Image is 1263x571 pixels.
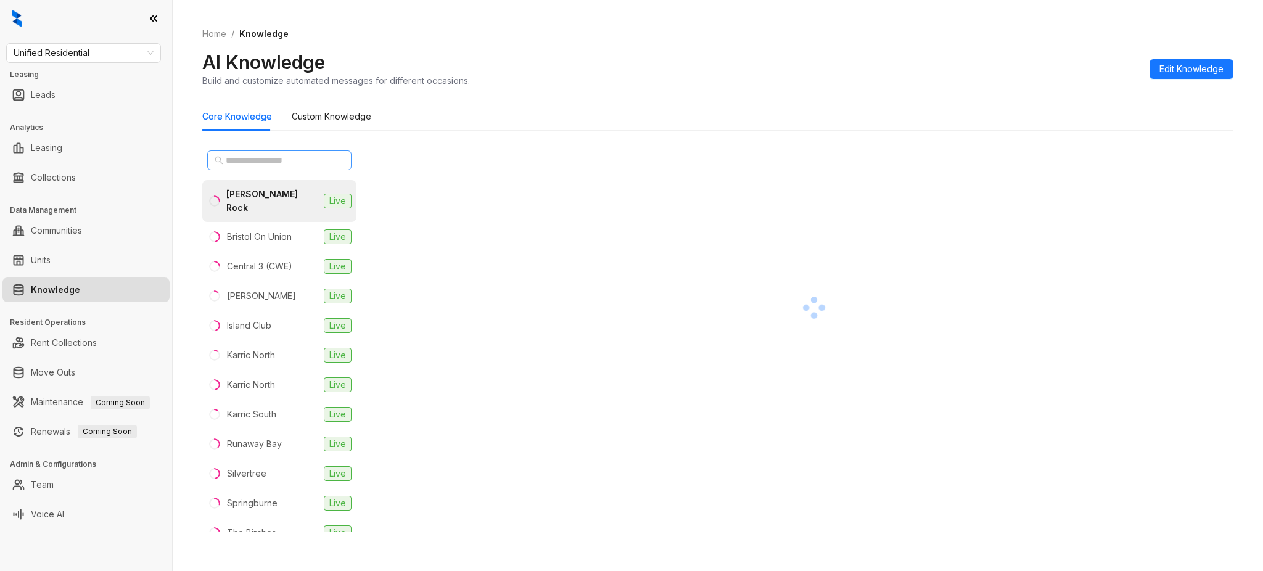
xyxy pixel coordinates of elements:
div: Karric North [227,378,275,392]
div: Karric North [227,348,275,362]
div: Karric South [227,408,276,421]
h3: Leasing [10,69,172,80]
span: Live [324,229,352,244]
span: search [215,156,223,165]
li: Communities [2,218,170,243]
div: [PERSON_NAME] [227,289,296,303]
h3: Analytics [10,122,172,133]
div: Build and customize automated messages for different occasions. [202,74,470,87]
div: Central 3 (CWE) [227,260,292,273]
img: logo [12,10,22,27]
li: Voice AI [2,502,170,527]
span: Live [324,466,352,481]
span: Live [324,259,352,274]
span: Coming Soon [91,396,150,409]
span: Live [324,289,352,303]
div: Runaway Bay [227,437,282,451]
div: Custom Knowledge [292,110,371,123]
span: Live [324,407,352,422]
div: Island Club [227,319,271,332]
span: Edit Knowledge [1159,62,1224,76]
li: / [231,27,234,41]
div: Core Knowledge [202,110,272,123]
div: [PERSON_NAME] Rock [226,187,319,215]
a: Collections [31,165,76,190]
li: Maintenance [2,390,170,414]
li: Move Outs [2,360,170,385]
a: Units [31,248,51,273]
span: Live [324,437,352,451]
a: Team [31,472,54,497]
a: Knowledge [31,277,80,302]
h3: Admin & Configurations [10,459,172,470]
span: Coming Soon [78,425,137,438]
span: Live [324,496,352,511]
div: Bristol On Union [227,230,292,244]
button: Edit Knowledge [1150,59,1233,79]
div: Springburne [227,496,278,510]
li: Leasing [2,136,170,160]
li: Units [2,248,170,273]
a: Home [200,27,229,41]
h3: Data Management [10,205,172,216]
span: Live [324,377,352,392]
li: Renewals [2,419,170,444]
span: Live [324,318,352,333]
a: Move Outs [31,360,75,385]
h3: Resident Operations [10,317,172,328]
a: RenewalsComing Soon [31,419,137,444]
span: Live [324,194,352,208]
a: Rent Collections [31,331,97,355]
a: Leasing [31,136,62,160]
span: Live [324,348,352,363]
a: Leads [31,83,56,107]
span: Live [324,525,352,540]
a: Voice AI [31,502,64,527]
div: The Birches [227,526,276,540]
li: Knowledge [2,277,170,302]
div: Silvertree [227,467,266,480]
h2: AI Knowledge [202,51,325,74]
span: Unified Residential [14,44,154,62]
li: Collections [2,165,170,190]
li: Leads [2,83,170,107]
a: Communities [31,218,82,243]
li: Rent Collections [2,331,170,355]
span: Knowledge [239,28,289,39]
li: Team [2,472,170,497]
